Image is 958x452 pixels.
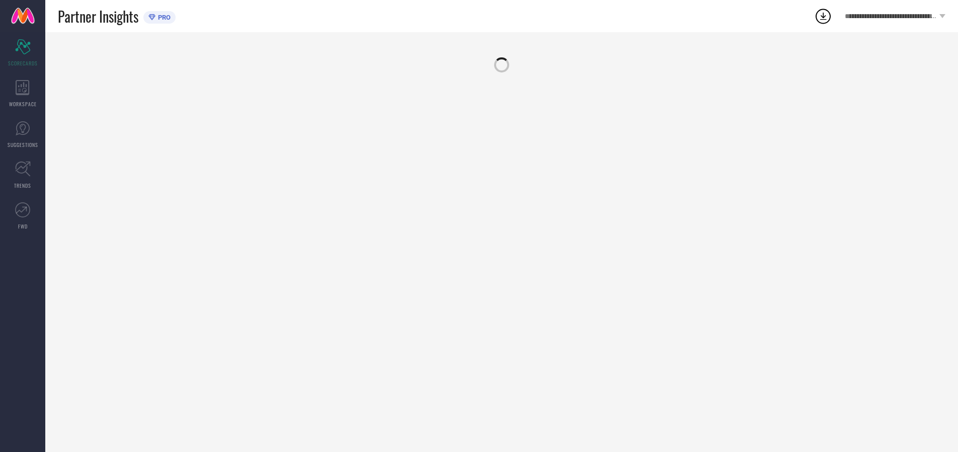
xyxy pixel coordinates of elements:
[58,6,138,27] span: Partner Insights
[8,141,38,148] span: SUGGESTIONS
[8,59,38,67] span: SCORECARDS
[14,182,31,189] span: TRENDS
[18,222,28,230] span: FWD
[155,14,171,21] span: PRO
[9,100,37,108] span: WORKSPACE
[814,7,832,25] div: Open download list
